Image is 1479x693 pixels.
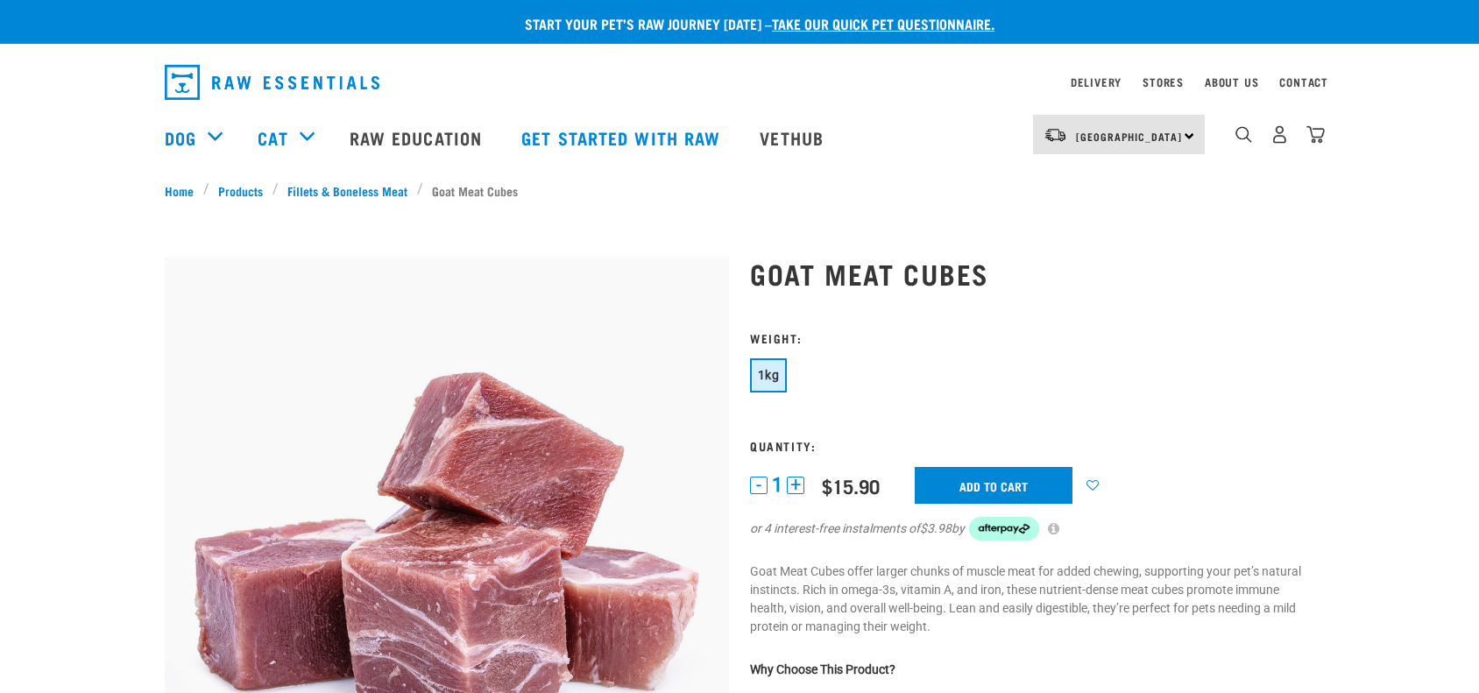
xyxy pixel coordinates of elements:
[1235,126,1252,143] img: home-icon-1@2x.png
[750,477,768,494] button: -
[750,358,787,392] button: 1kg
[772,476,782,494] span: 1
[1306,125,1325,144] img: home-icon@2x.png
[1044,127,1067,143] img: van-moving.png
[1143,79,1184,85] a: Stores
[750,331,1314,344] h3: Weight:
[742,103,846,173] a: Vethub
[758,368,779,382] span: 1kg
[787,477,804,494] button: +
[750,517,1314,541] div: or 4 interest-free instalments of by
[1071,79,1122,85] a: Delivery
[822,475,880,497] div: $15.90
[750,562,1314,636] p: Goat Meat Cubes offer larger chunks of muscle meat for added chewing, supporting your pet’s natur...
[750,258,1314,289] h1: Goat Meat Cubes
[165,181,203,200] a: Home
[1076,133,1182,139] span: [GEOGRAPHIC_DATA]
[750,439,1314,452] h3: Quantity:
[151,58,1328,107] nav: dropdown navigation
[258,124,287,151] a: Cat
[1205,79,1258,85] a: About Us
[920,520,952,538] span: $3.98
[279,181,417,200] a: Fillets & Boneless Meat
[750,662,895,676] strong: Why Choose This Product?
[1270,125,1289,144] img: user.png
[1279,79,1328,85] a: Contact
[165,124,196,151] a: Dog
[969,517,1039,541] img: Afterpay
[772,19,994,27] a: take our quick pet questionnaire.
[165,65,379,100] img: Raw Essentials Logo
[504,103,742,173] a: Get started with Raw
[332,103,504,173] a: Raw Education
[915,467,1072,504] input: Add to cart
[209,181,272,200] a: Products
[165,181,1314,200] nav: breadcrumbs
